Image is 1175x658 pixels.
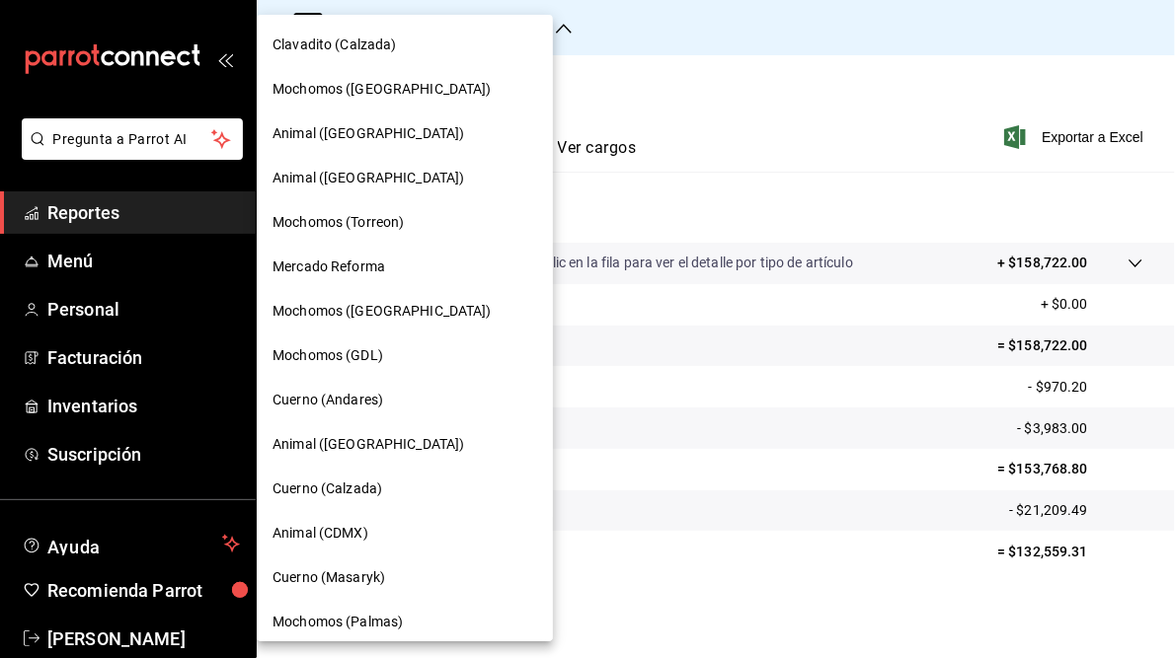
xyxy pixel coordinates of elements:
div: Cuerno (Masaryk) [257,555,553,600]
div: Animal (CDMX) [257,511,553,555]
div: Animal ([GEOGRAPHIC_DATA]) [257,156,553,200]
div: Animal ([GEOGRAPHIC_DATA]) [257,422,553,467]
span: Mochomos (Palmas) [273,612,403,632]
div: Animal ([GEOGRAPHIC_DATA]) [257,111,553,156]
span: Animal ([GEOGRAPHIC_DATA]) [273,168,464,188]
div: Clavadito (Calzada) [257,23,553,67]
span: Mochomos (GDL) [273,345,383,366]
div: Cuerno (Andares) [257,378,553,422]
span: Mochomos ([GEOGRAPHIC_DATA]) [273,301,492,322]
div: Mochomos (Palmas) [257,600,553,644]
span: Cuerno (Andares) [273,390,383,410]
div: Mochomos ([GEOGRAPHIC_DATA]) [257,289,553,333]
span: Animal (CDMX) [273,523,368,544]
span: Mochomos ([GEOGRAPHIC_DATA]) [273,79,492,100]
span: Animal ([GEOGRAPHIC_DATA]) [273,123,464,144]
span: Animal ([GEOGRAPHIC_DATA]) [273,434,464,455]
span: Clavadito (Calzada) [273,35,397,55]
div: Mercado Reforma [257,245,553,289]
span: Cuerno (Masaryk) [273,567,385,588]
span: Mochomos (Torreon) [273,212,404,233]
div: Mochomos ([GEOGRAPHIC_DATA]) [257,67,553,111]
div: Cuerno (Calzada) [257,467,553,511]
div: Mochomos (GDL) [257,333,553,378]
div: Mochomos (Torreon) [257,200,553,245]
span: Cuerno (Calzada) [273,478,382,499]
span: Mercado Reforma [273,256,385,277]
